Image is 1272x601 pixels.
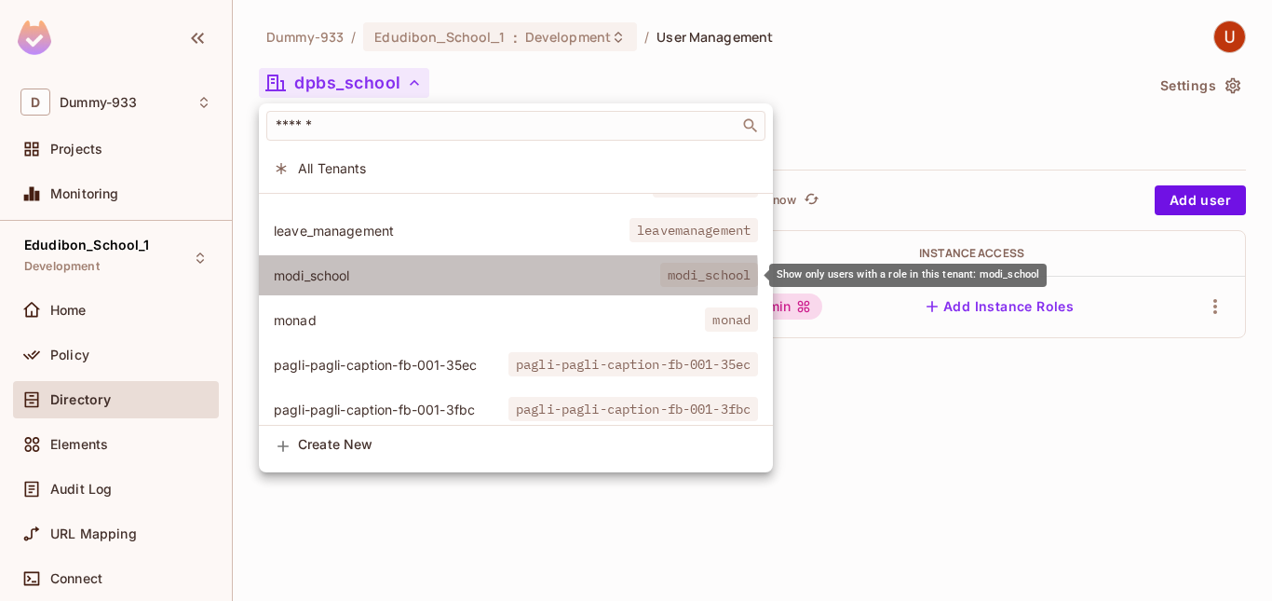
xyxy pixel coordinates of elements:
[259,211,773,251] div: Show only users with a role in this tenant: leave_management
[274,222,629,239] span: leave_management
[629,218,758,242] span: leavemanagement
[298,437,758,452] span: Create New
[274,266,660,284] span: modi_school
[259,300,773,340] div: Show only users with a role in this tenant: monad
[508,352,758,376] span: pagli-pagli-caption-fb-001-35ec
[274,356,508,374] span: pagli-pagli-caption-fb-001-35ec
[508,397,758,421] span: pagli-pagli-caption-fb-001-3fbc
[274,401,508,418] span: pagli-pagli-caption-fb-001-3fbc
[259,345,773,385] div: Show only users with a role in this tenant: pagli-pagli-caption-fb-001-35ec
[274,311,705,329] span: monad
[705,307,758,332] span: monad
[259,255,773,295] div: Show only users with a role in this tenant: modi_school
[259,389,773,430] div: Show only users with a role in this tenant: pagli-pagli-caption-fb-001-3fbc
[298,159,758,177] span: All Tenants
[660,263,758,287] span: modi_school
[769,264,1047,287] div: Show only users with a role in this tenant: modi_school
